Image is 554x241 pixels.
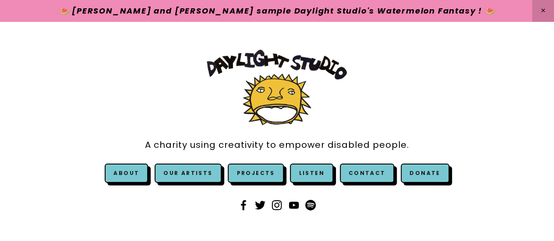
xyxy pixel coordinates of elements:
a: Listen [299,169,324,177]
img: Daylight Studio [207,49,347,125]
a: Our Artists [155,164,221,183]
a: Contact [340,164,395,183]
a: A charity using creativity to empower disabled people. [145,135,409,155]
a: About [113,169,139,177]
a: Donate [401,164,449,183]
a: Projects [228,164,283,183]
